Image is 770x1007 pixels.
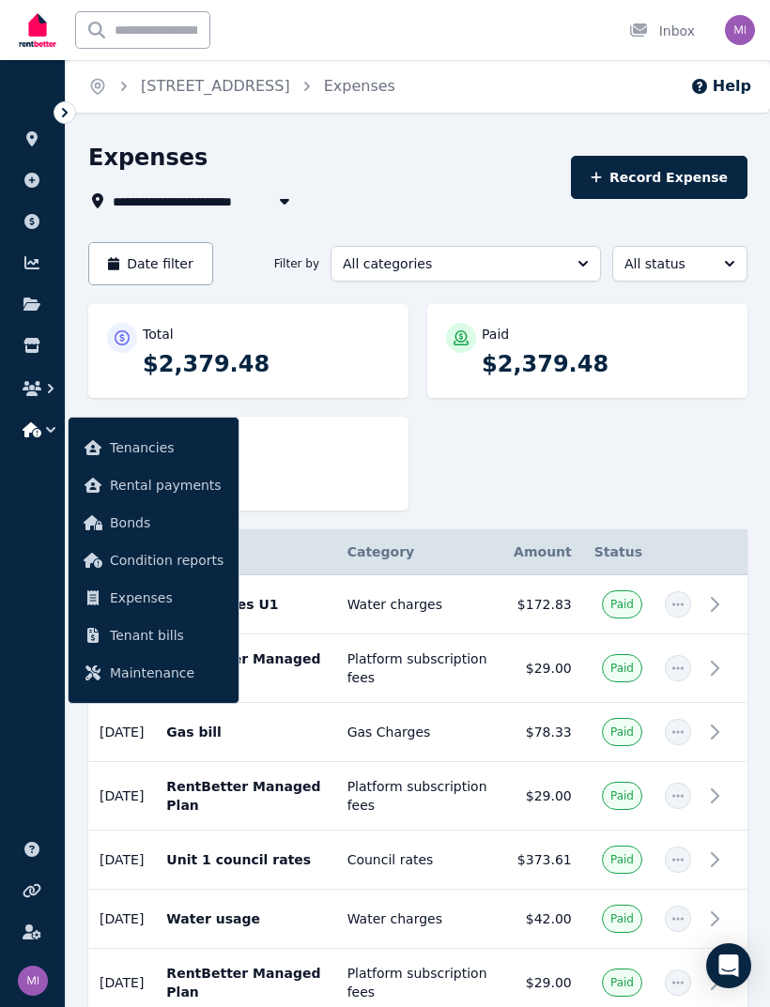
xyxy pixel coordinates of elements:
[725,15,755,45] img: michaeljennings2019@gmail.com
[612,246,747,282] button: All status
[336,529,502,575] th: Category
[502,831,583,890] td: $373.61
[166,777,324,815] p: RentBetter Managed Plan
[482,325,509,343] p: Paid
[690,75,751,98] button: Help
[166,595,324,614] p: Water rates U1
[110,474,223,496] span: Rental payments
[571,156,747,199] button: Record Expense
[274,256,319,271] span: Filter by
[88,890,155,949] td: [DATE]
[336,703,502,762] td: Gas Charges
[324,77,395,95] a: Expenses
[88,762,155,831] td: [DATE]
[110,549,223,572] span: Condition reports
[110,662,223,684] span: Maintenance
[76,579,231,617] a: Expenses
[343,254,562,273] span: All categories
[336,831,502,890] td: Council rates
[110,511,223,534] span: Bonds
[76,617,231,654] a: Tenant bills
[624,254,709,273] span: All status
[331,246,601,282] button: All categories
[166,964,324,1001] p: RentBetter Managed Plan
[610,725,634,740] span: Paid
[502,703,583,762] td: $78.33
[583,529,654,575] th: Status
[336,762,502,831] td: Platform subscription fees
[88,703,155,762] td: [DATE]
[610,597,634,612] span: Paid
[76,542,231,579] a: Condition reports
[155,529,335,575] th: Name
[166,909,324,928] p: Water usage
[502,634,583,703] td: $29.00
[629,22,695,40] div: Inbox
[88,242,213,285] button: Date filter
[110,624,223,647] span: Tenant bills
[502,575,583,634] td: $172.83
[610,911,634,926] span: Paid
[141,77,290,95] a: [STREET_ADDRESS]
[166,850,324,869] p: Unit 1 council rates
[336,634,502,703] td: Platform subscription fees
[166,649,324,687] p: RentBetter Managed Plan
[76,654,231,692] a: Maintenance
[610,852,634,867] span: Paid
[143,325,174,343] p: Total
[502,762,583,831] td: $29.00
[502,890,583,949] td: $42.00
[336,890,502,949] td: Water charges
[15,7,60,53] img: RentBetter
[76,429,231,466] a: Tenancies
[610,975,634,990] span: Paid
[706,943,751,988] div: Open Intercom Messenger
[18,966,48,996] img: michaeljennings2019@gmail.com
[143,462,390,492] p: $0.00
[76,504,231,542] a: Bonds
[143,349,390,379] p: $2,379.48
[66,60,418,113] nav: Breadcrumb
[610,661,634,676] span: Paid
[88,831,155,890] td: [DATE]
[110,587,223,609] span: Expenses
[88,143,208,173] h1: Expenses
[482,349,729,379] p: $2,379.48
[76,466,231,504] a: Rental payments
[502,529,583,575] th: Amount
[110,436,223,459] span: Tenancies
[336,575,502,634] td: Water charges
[166,723,324,741] p: Gas bill
[610,788,634,803] span: Paid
